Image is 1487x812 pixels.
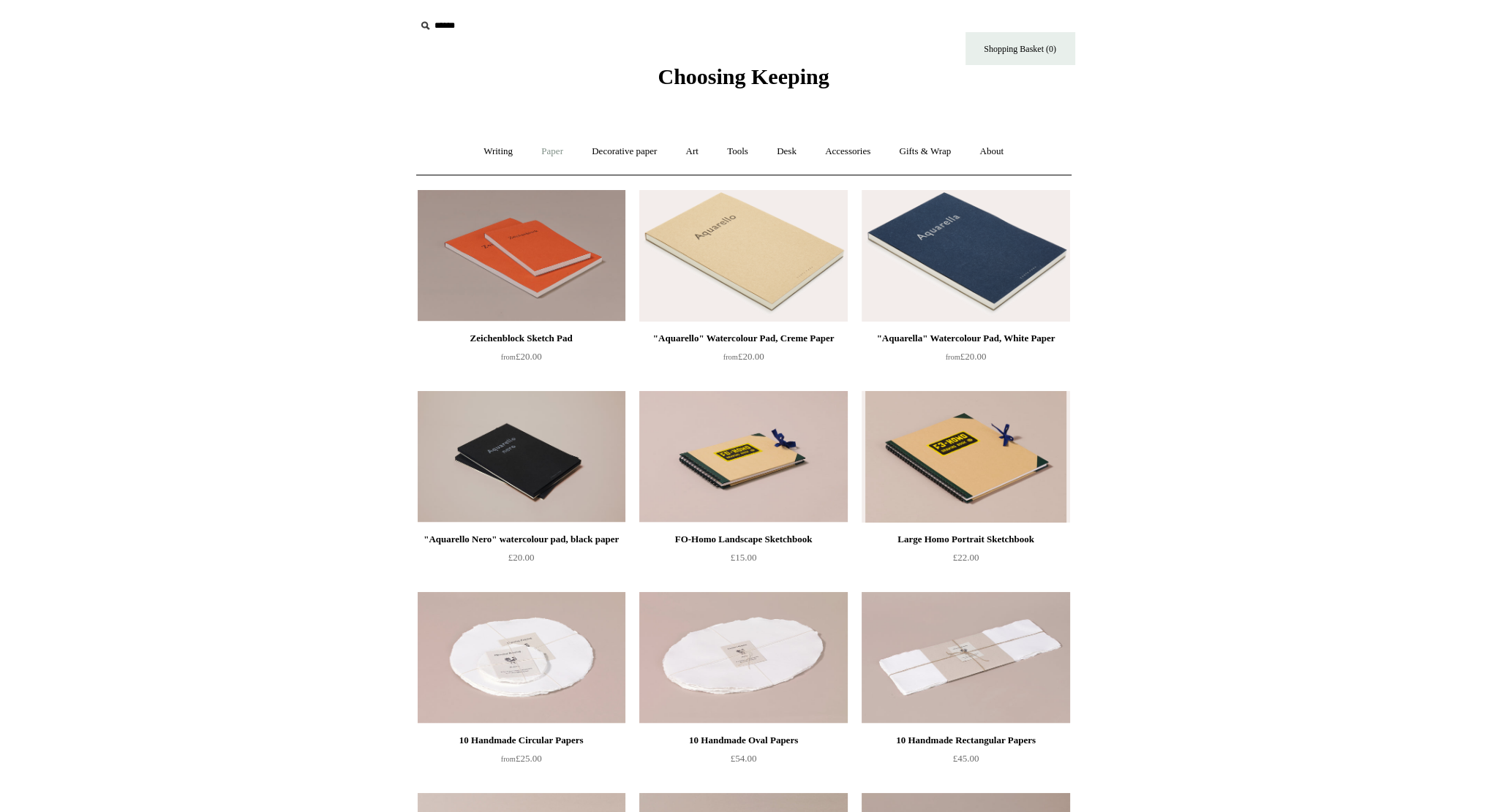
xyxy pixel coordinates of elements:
span: £20.00 [508,552,535,563]
img: "Aquarello Nero" watercolour pad, black paper [418,391,625,523]
a: "Aquarello Nero" watercolour pad, black paper "Aquarello Nero" watercolour pad, black paper [418,391,625,523]
span: £20.00 [501,351,542,362]
span: £22.00 [953,552,979,563]
span: £54.00 [731,753,757,764]
a: 10 Handmade Circular Papers from£25.00 [418,732,625,792]
a: "Aquarello" Watercolour Pad, Creme Paper "Aquarello" Watercolour Pad, Creme Paper [639,190,847,322]
a: Tools [714,132,761,171]
img: "Aquarello" Watercolour Pad, Creme Paper [639,190,847,322]
span: £45.00 [953,753,979,764]
div: 10 Handmade Oval Papers [643,732,843,749]
a: "Aquarella" Watercolour Pad, White Paper "Aquarella" Watercolour Pad, White Paper [862,190,1069,322]
a: "Aquarello" Watercolour Pad, Creme Paper from£20.00 [639,330,847,390]
a: 10 Handmade Rectangular Papers £45.00 [862,732,1069,792]
img: 10 Handmade Rectangular Papers [862,592,1069,724]
span: £20.00 [723,351,764,362]
a: About [966,132,1017,171]
a: 10 Handmade Oval Papers 10 Handmade Oval Papers [639,592,847,724]
a: Paper [528,132,576,171]
span: Choosing Keeping [658,64,829,88]
img: "Aquarella" Watercolour Pad, White Paper [862,190,1069,322]
a: Choosing Keeping [658,76,829,86]
a: Gifts & Wrap [886,132,964,171]
div: FO-Homo Landscape Sketchbook [643,531,843,548]
div: Zeichenblock Sketch Pad [421,330,622,347]
div: Large Homo Portrait Sketchbook [865,531,1066,548]
span: £25.00 [501,753,542,764]
a: Desk [764,132,810,171]
span: £20.00 [946,351,987,362]
span: from [946,353,960,361]
a: Large Homo Portrait Sketchbook £22.00 [862,531,1069,591]
a: Shopping Basket (0) [965,32,1075,65]
img: FO-Homo Landscape Sketchbook [639,391,847,523]
img: Zeichenblock Sketch Pad [418,190,625,322]
span: from [723,353,738,361]
div: "Aquarello Nero" watercolour pad, black paper [421,531,622,548]
a: Zeichenblock Sketch Pad from£20.00 [418,330,625,390]
span: from [501,755,516,763]
div: "Aquarello" Watercolour Pad, Creme Paper [643,330,843,347]
a: 10 Handmade Rectangular Papers 10 Handmade Rectangular Papers [862,592,1069,724]
img: 10 Handmade Oval Papers [639,592,847,724]
a: Accessories [812,132,884,171]
div: 10 Handmade Rectangular Papers [865,732,1066,749]
a: Zeichenblock Sketch Pad Zeichenblock Sketch Pad [418,190,625,322]
img: Large Homo Portrait Sketchbook [862,391,1069,523]
a: FO-Homo Landscape Sketchbook FO-Homo Landscape Sketchbook [639,391,847,523]
a: Art [673,132,712,171]
div: "Aquarella" Watercolour Pad, White Paper [865,330,1066,347]
span: from [501,353,516,361]
a: FO-Homo Landscape Sketchbook £15.00 [639,531,847,591]
a: "Aquarella" Watercolour Pad, White Paper from£20.00 [862,330,1069,390]
a: Large Homo Portrait Sketchbook Large Homo Portrait Sketchbook [862,391,1069,523]
a: Writing [470,132,526,171]
a: 10 Handmade Circular Papers 10 Handmade Circular Papers [418,592,625,724]
a: 10 Handmade Oval Papers £54.00 [639,732,847,792]
a: Decorative paper [579,132,670,171]
img: 10 Handmade Circular Papers [418,592,625,724]
span: £15.00 [731,552,757,563]
div: 10 Handmade Circular Papers [421,732,622,749]
a: "Aquarello Nero" watercolour pad, black paper £20.00 [418,531,625,591]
